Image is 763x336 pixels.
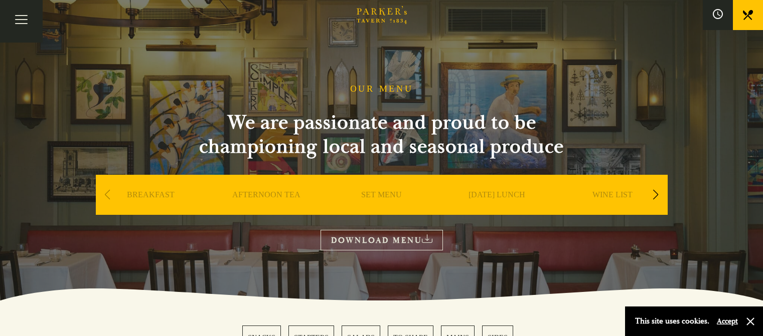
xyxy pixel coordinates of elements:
[321,230,443,250] a: DOWNLOAD MENU
[745,316,755,326] button: Close and accept
[96,175,206,245] div: 1 / 9
[557,175,668,245] div: 5 / 9
[127,190,175,230] a: BREAKFAST
[211,175,322,245] div: 2 / 9
[592,190,633,230] a: WINE LIST
[649,184,663,206] div: Next slide
[101,184,114,206] div: Previous slide
[350,84,413,95] h1: OUR MENU
[361,190,402,230] a: SET MENU
[442,175,552,245] div: 4 / 9
[717,316,738,326] button: Accept
[327,175,437,245] div: 3 / 9
[232,190,300,230] a: AFTERNOON TEA
[635,314,709,328] p: This site uses cookies.
[181,111,582,159] h2: We are passionate and proud to be championing local and seasonal produce
[469,190,525,230] a: [DATE] LUNCH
